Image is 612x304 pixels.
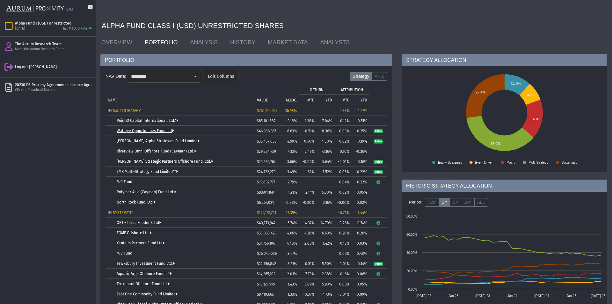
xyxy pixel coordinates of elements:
[299,146,317,156] td: 2.49%
[317,156,334,167] td: 5.64%
[334,279,352,289] td: -0.06%
[288,190,297,195] span: 1.21%
[374,129,383,133] a: Pulse
[317,136,334,146] td: 4.80%
[317,258,334,269] td: 5.50%
[476,90,485,94] text: 27.4%
[287,241,297,246] span: 4.48%
[439,198,450,207] label: 3Y
[225,36,263,49] a: HISTORY
[257,98,268,102] p: VALUE
[317,115,334,126] td: 7.04%
[257,108,277,113] span: $262,145,047
[286,98,297,102] p: ALLOC.
[117,251,132,256] a: M V Fund
[402,54,607,66] div: STRATEGY ALLOCATION
[307,98,315,102] p: MTD
[117,159,213,164] a: [PERSON_NAME] Strategic Partners Offshore Fund, Ltd.
[374,261,383,266] a: Pulse
[317,187,334,197] td: 5.30%
[374,139,383,144] span: Pulse
[352,94,369,105] td: Column YTD
[402,180,607,192] div: HISTORIC STRATEGY ALLOCATION
[352,136,369,146] td: 0.19%
[299,126,317,136] td: 0.51%
[562,161,577,164] text: Systematic
[491,142,500,145] text: 37.0%
[257,231,277,235] span: $33,033,428
[506,161,515,164] text: Macro
[63,26,87,31] div: Est MTD: 0.74%
[337,108,350,113] div: 0.33%
[113,211,134,215] span: SYSTEMATIC
[257,262,276,266] span: $22,756,842
[591,294,605,298] text: [DATE]-25
[448,294,458,298] text: Jan-23
[117,271,171,276] a: Aquatic Argo Offshore Fund LP
[113,108,141,113] span: MULTI STRATEGY
[567,294,577,298] text: Jan-25
[257,139,277,144] span: $35,407,030
[475,161,493,164] text: Event Driven
[535,294,549,298] text: [DATE]-24
[511,81,521,85] text: 11.6%
[288,119,297,123] span: 9.18%
[117,169,178,174] a: LMR Multi-Strategy Fund Limited**
[374,169,383,174] a: Pulse
[288,149,297,154] span: 4.13%
[374,129,383,134] span: Pulse
[117,282,170,286] a: Trexquant Offshore Fund Ltd.
[100,54,392,66] div: PORTFOLIO
[204,70,238,82] dx-button: Edit Columns
[15,26,25,31] div: [DATE]
[352,126,369,136] td: 0.25%
[6,2,64,16] img: Aurum-Proximity%20white.svg
[15,47,93,52] div: Meet the Aurum Research Team
[317,146,334,156] td: -3.16%
[352,146,369,156] td: -0.36%
[299,156,317,167] td: -0.09%
[317,238,334,248] td: 1.42%
[352,187,369,197] td: 0.05%
[299,167,317,177] td: 1.62%
[369,84,387,105] td: Column
[299,279,317,289] td: -3.89%
[285,108,297,113] span: 36.98%
[287,272,297,276] span: 2.01%
[334,197,352,207] td: -0.00%
[257,251,277,256] span: $26,045,036
[341,88,363,92] p: ATTRIBUTION
[257,119,275,123] span: $65,101,587
[417,294,431,298] text: [DATE]-22
[286,200,297,205] span: 0.88%
[299,94,317,105] td: Column MTD
[352,218,369,228] td: 0.74%
[288,262,297,266] span: 3.21%
[406,197,425,208] div: Period:
[257,200,274,205] span: $6,267,021
[334,146,352,156] td: 0.10%
[406,233,417,236] text: 60.00%
[527,93,535,97] text: 8.2%
[15,41,93,47] div: The Aurum Research Team
[257,159,275,164] span: $25,966,767
[255,84,279,105] td: Column VALUE
[257,292,274,297] span: $9,410,665
[406,269,417,273] text: 20.00%
[361,98,367,102] p: YTD
[279,84,299,105] td: Column ALLOC.
[354,211,367,215] div: 1.44%
[334,269,352,279] td: -0.16%
[299,238,317,248] td: -2.86%
[117,190,176,194] a: Polymer Asia (Cayman) Fund Ltd.
[117,231,151,235] a: EGMF Offshore Ltd.
[257,149,276,154] span: $29,284,759
[529,161,548,164] text: Multi Strategy
[108,98,117,102] p: NAME
[257,211,276,215] span: $194,172,721
[531,117,541,121] text: 16.8%
[337,211,350,215] div: -0.76%
[352,156,369,167] td: 0.16%
[117,220,161,225] a: QRT - Torus Feeder 3 Ltd
[97,36,140,49] a: OVERVIEW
